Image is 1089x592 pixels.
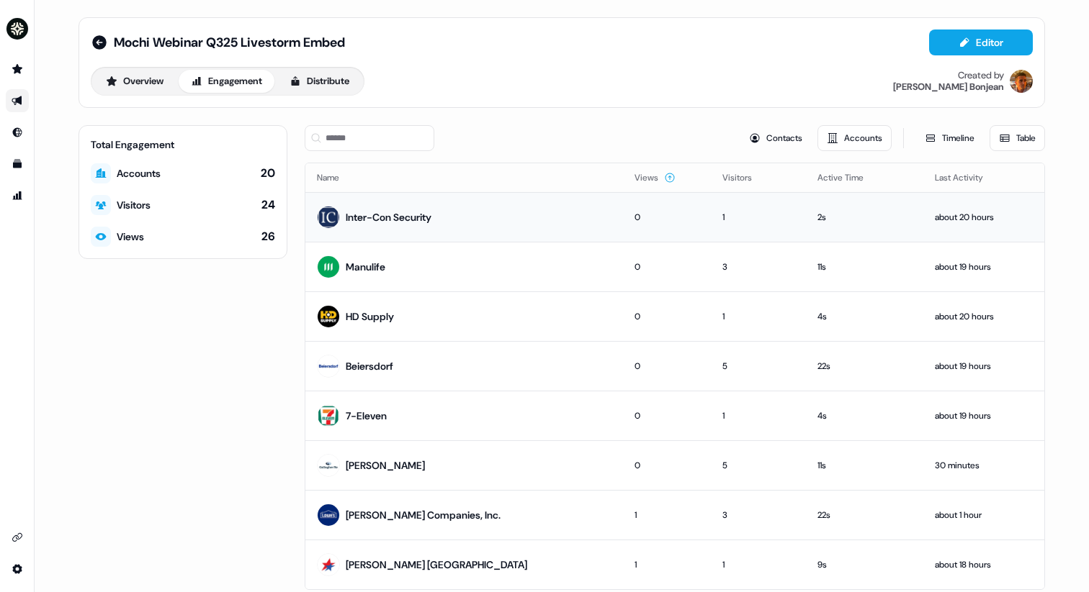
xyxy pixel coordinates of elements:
[635,260,699,274] div: 0
[935,359,1033,373] div: about 19 hours
[346,260,385,274] div: Manulife
[635,508,699,522] div: 1
[179,70,274,93] button: Engagement
[346,557,527,572] div: [PERSON_NAME] [GEOGRAPHIC_DATA]
[261,165,275,181] div: 20
[722,508,794,522] div: 3
[722,260,794,274] div: 3
[817,508,913,522] div: 22s
[817,409,913,423] div: 4s
[935,409,1033,423] div: about 19 hours
[958,70,1004,81] div: Created by
[935,557,1033,572] div: about 18 hours
[817,260,913,274] div: 11s
[990,125,1045,151] button: Table
[722,458,794,473] div: 5
[935,210,1033,224] div: about 20 hours
[117,198,151,212] div: Visitors
[722,359,794,373] div: 5
[722,210,794,224] div: 1
[635,210,699,224] div: 0
[635,359,699,373] div: 0
[817,165,881,191] button: Active Time
[817,458,913,473] div: 11s
[114,34,345,51] span: Mochi Webinar Q325 Livestorm Embed
[893,81,1004,93] div: [PERSON_NAME] Bonjean
[346,409,387,423] div: 7-Eleven
[346,458,425,473] div: [PERSON_NAME]
[6,89,29,112] a: Go to outbound experience
[722,309,794,324] div: 1
[94,70,176,93] button: Overview
[346,359,393,373] div: Beiersdorf
[261,197,275,213] div: 24
[305,163,623,192] th: Name
[6,526,29,549] a: Go to integrations
[117,229,144,244] div: Views
[6,184,29,207] a: Go to attribution
[935,458,1033,473] div: 30 minutes
[635,409,699,423] div: 0
[346,508,501,522] div: [PERSON_NAME] Companies, Inc.
[346,309,394,324] div: HD Supply
[722,409,794,423] div: 1
[6,58,29,81] a: Go to prospects
[929,29,1033,55] button: Editor
[635,309,699,324] div: 0
[635,165,676,191] button: Views
[915,125,984,151] button: Timeline
[935,260,1033,274] div: about 19 hours
[635,458,699,473] div: 0
[722,165,769,191] button: Visitors
[722,557,794,572] div: 1
[346,210,431,224] div: Inter-Con Security
[261,229,275,245] div: 26
[935,309,1033,324] div: about 20 hours
[817,557,913,572] div: 9s
[817,125,892,151] button: Accounts
[6,121,29,144] a: Go to Inbound
[929,37,1033,52] a: Editor
[6,152,29,176] a: Go to templates
[635,557,699,572] div: 1
[935,165,1000,191] button: Last Activity
[91,137,275,152] div: Total Engagement
[277,70,362,93] button: Distribute
[6,557,29,580] a: Go to integrations
[817,210,913,224] div: 2s
[935,508,1033,522] div: about 1 hour
[117,166,161,181] div: Accounts
[817,309,913,324] div: 4s
[1010,70,1033,93] img: Vincent
[740,125,812,151] button: Contacts
[817,359,913,373] div: 22s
